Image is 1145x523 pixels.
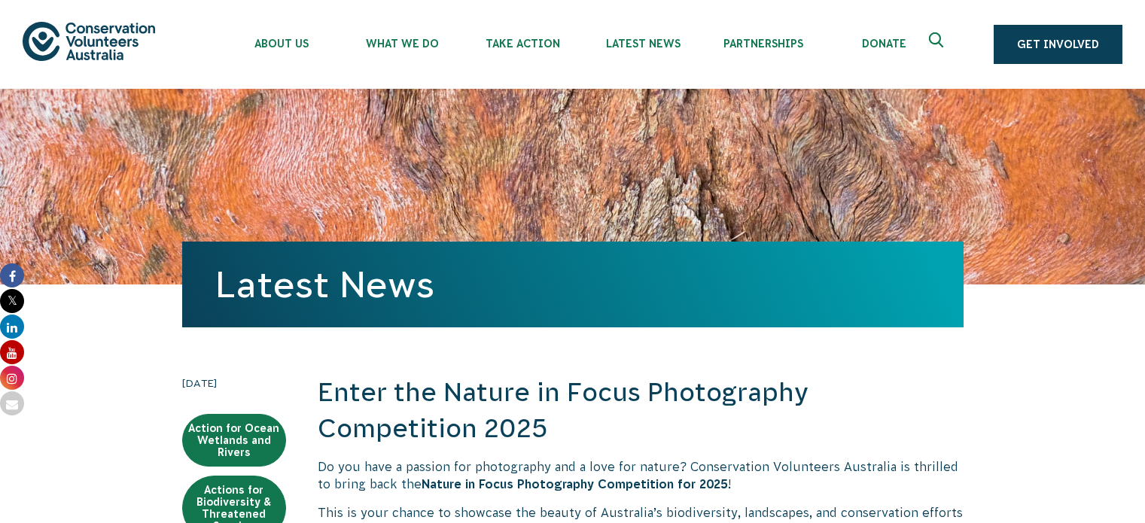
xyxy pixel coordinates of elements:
[703,38,824,50] span: Partnerships
[221,38,342,50] span: About Us
[318,458,964,492] p: Do you have a passion for photography and a love for nature? Conservation Volunteers Australia is...
[929,32,948,56] span: Expand search box
[182,375,286,391] time: [DATE]
[920,26,956,62] button: Expand search box Close search box
[215,264,434,305] a: Latest News
[462,38,583,50] span: Take Action
[583,38,703,50] span: Latest News
[342,38,462,50] span: What We Do
[318,375,964,446] h2: Enter the Nature in Focus Photography Competition 2025
[422,477,728,491] strong: Nature in Focus Photography Competition for 2025
[994,25,1122,64] a: Get Involved
[182,414,286,467] a: Action for Ocean Wetlands and Rivers
[23,22,155,60] img: logo.svg
[824,38,944,50] span: Donate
